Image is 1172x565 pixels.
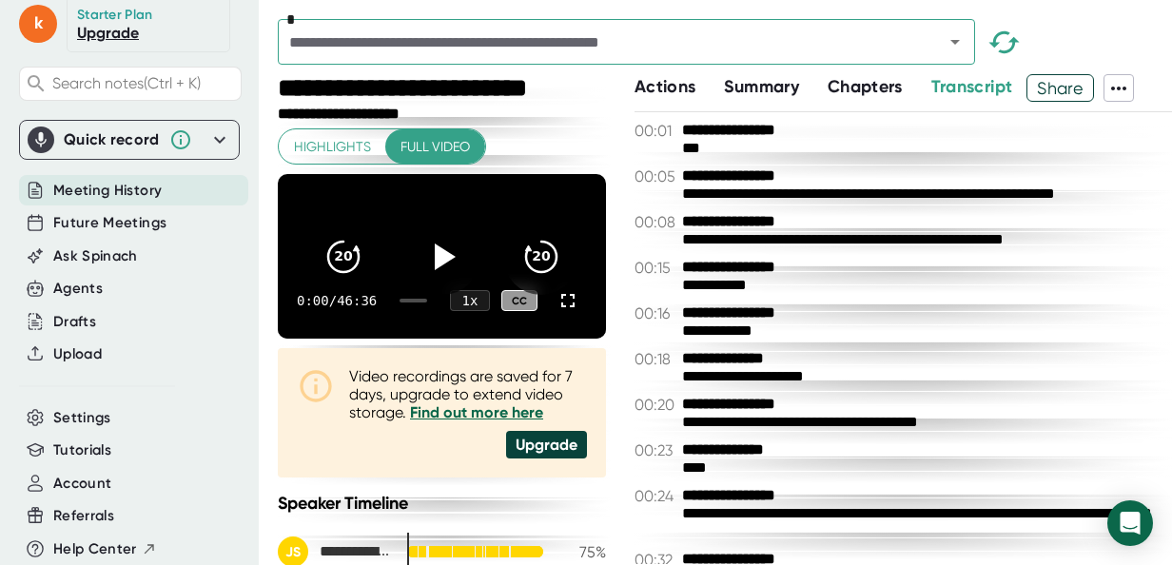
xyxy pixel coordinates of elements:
button: Ask Spinach [53,245,138,267]
span: Search notes (Ctrl + K) [52,74,201,92]
span: k [19,5,57,43]
button: Settings [53,407,111,429]
span: Transcript [931,76,1013,97]
button: Summary [724,74,798,100]
span: 00:01 [635,122,677,140]
span: Highlights [294,135,371,159]
button: Chapters [828,74,903,100]
span: 00:08 [635,213,677,231]
button: Full video [385,129,485,165]
button: Tutorials [53,439,111,461]
span: 00:20 [635,396,677,414]
button: Upload [53,343,102,365]
button: Future Meetings [53,212,166,234]
span: 00:18 [635,350,677,368]
a: Find out more here [410,403,543,421]
div: CC [501,290,537,312]
button: Help Center [53,538,157,560]
div: Speaker Timeline [278,493,606,514]
button: Share [1026,74,1094,102]
span: 00:24 [635,487,677,505]
div: 1 x [450,290,490,311]
div: 75 % [558,543,606,561]
span: 00:15 [635,259,677,277]
div: 0:00 / 46:36 [297,293,377,308]
span: Summary [724,76,798,97]
span: Actions [635,76,695,97]
button: Drafts [53,311,96,333]
div: Open Intercom Messenger [1107,500,1153,546]
div: Starter Plan [77,7,153,24]
div: Quick record [28,121,231,159]
div: Video recordings are saved for 7 days, upgrade to extend video storage. [349,367,587,421]
button: Agents [53,278,103,300]
span: 00:16 [635,304,677,322]
button: Actions [635,74,695,100]
button: Transcript [931,74,1013,100]
button: Account [53,473,111,495]
button: Referrals [53,505,114,527]
button: Highlights [279,129,386,165]
div: Upgrade [506,431,587,458]
span: Full video [400,135,470,159]
a: Upgrade [77,24,139,42]
span: Help Center [53,538,137,560]
span: Share [1027,71,1093,105]
div: Quick record [64,130,160,149]
span: 00:05 [635,167,677,185]
span: Chapters [828,76,903,97]
button: Open [942,29,968,55]
button: Meeting History [53,180,162,202]
span: 00:23 [635,441,677,459]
